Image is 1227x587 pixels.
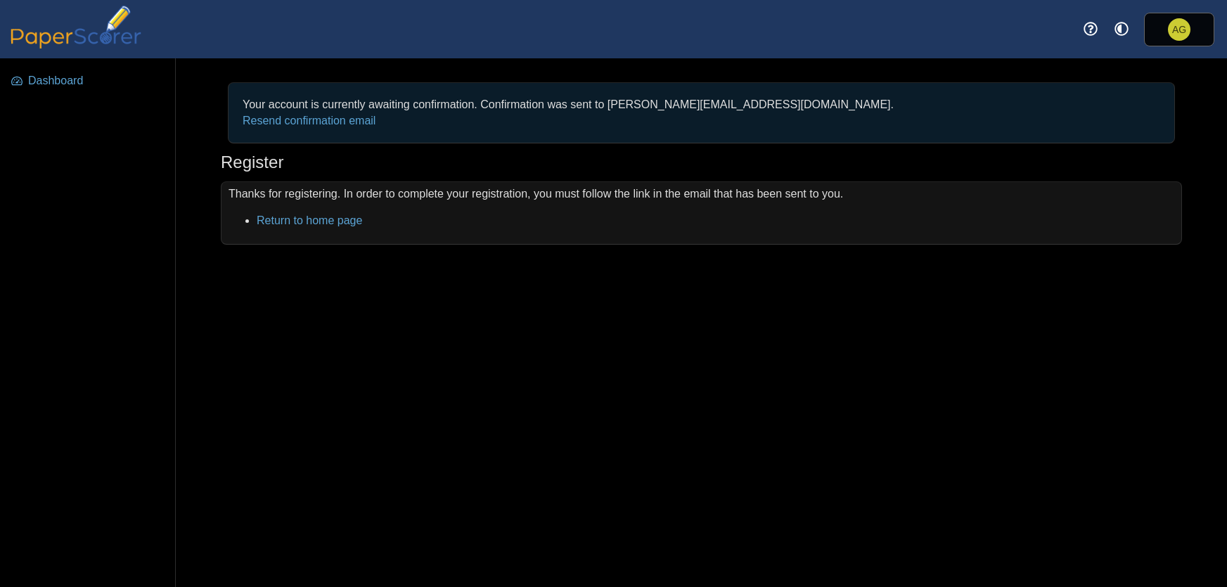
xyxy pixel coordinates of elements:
[6,39,146,51] a: PaperScorer
[6,6,146,49] img: PaperScorer
[257,214,362,226] a: Return to home page
[221,181,1182,245] div: Thanks for registering. In order to complete your registration, you must follow the link in the e...
[6,64,171,98] a: Dashboard
[28,73,165,89] span: Dashboard
[1168,18,1190,41] span: Anna Grigsby
[243,115,375,127] a: Resend confirmation email
[221,150,283,174] h1: Register
[1172,25,1186,34] span: Anna Grigsby
[1144,13,1214,46] a: Anna Grigsby
[236,90,1167,136] div: Your account is currently awaiting confirmation. Confirmation was sent to [PERSON_NAME][EMAIL_ADD...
